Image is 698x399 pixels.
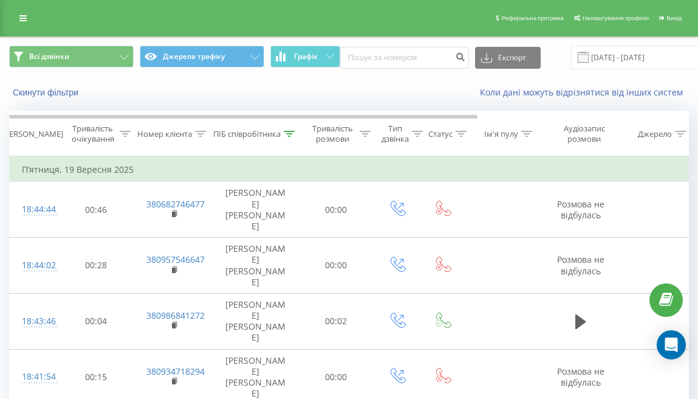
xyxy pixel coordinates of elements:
[22,254,46,277] div: 18:44:02
[294,52,318,61] span: Графік
[298,238,374,294] td: 00:00
[298,182,374,238] td: 00:00
[58,293,134,349] td: 00:04
[480,86,689,98] a: Коли дані можуть відрізнятися вiд інших систем
[298,293,374,349] td: 00:02
[340,47,469,69] input: Пошук за номером
[657,330,686,359] div: Open Intercom Messenger
[475,47,541,69] button: Експорт
[146,254,205,265] a: 380957546647
[428,129,453,139] div: Статус
[557,254,604,276] span: Розмова не відбулась
[501,15,564,21] span: Реферальна програма
[146,366,205,377] a: 380934718294
[213,182,298,238] td: [PERSON_NAME] [PERSON_NAME]
[213,293,298,349] td: [PERSON_NAME] [PERSON_NAME]
[484,129,518,139] div: Ім'я пулу
[382,123,409,144] div: Тип дзвінка
[22,310,46,333] div: 18:43:46
[22,365,46,389] div: 18:41:54
[9,87,84,98] button: Скинути фільтри
[557,198,604,221] span: Розмова не відбулась
[2,129,63,139] div: [PERSON_NAME]
[555,123,614,144] div: Аудіозапис розмови
[270,46,340,68] button: Графік
[146,198,205,210] a: 380682746477
[213,129,281,139] div: ПІБ співробітника
[58,238,134,294] td: 00:28
[29,52,69,61] span: Всі дзвінки
[638,129,672,139] div: Джерело
[583,15,649,21] span: Налаштування профілю
[146,310,205,321] a: 380986841272
[557,366,604,388] span: Розмова не відбулась
[213,238,298,294] td: [PERSON_NAME] [PERSON_NAME]
[137,129,192,139] div: Номер клієнта
[22,198,46,221] div: 18:44:44
[309,123,357,144] div: Тривалість розмови
[140,46,264,68] button: Джерела трафіку
[69,123,117,144] div: Тривалість очікування
[9,46,134,68] button: Всі дзвінки
[58,182,134,238] td: 00:46
[666,15,682,21] span: Вихід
